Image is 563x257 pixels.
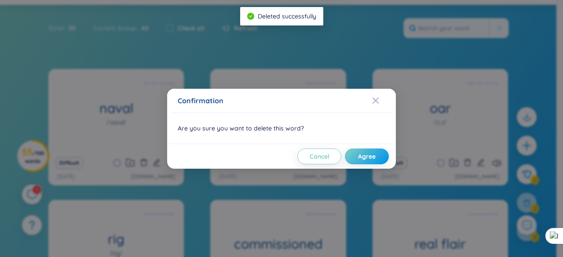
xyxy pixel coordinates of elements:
button: Cancel [297,148,341,164]
button: Close [372,89,396,112]
span: Deleted successfully [258,12,316,20]
span: Agree [358,152,376,161]
span: check-circle [247,13,254,20]
div: Confirmation [178,96,385,105]
div: Are you sure you want to delete this word? [167,113,396,144]
span: Cancel [310,152,329,161]
button: Agree [345,148,389,164]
